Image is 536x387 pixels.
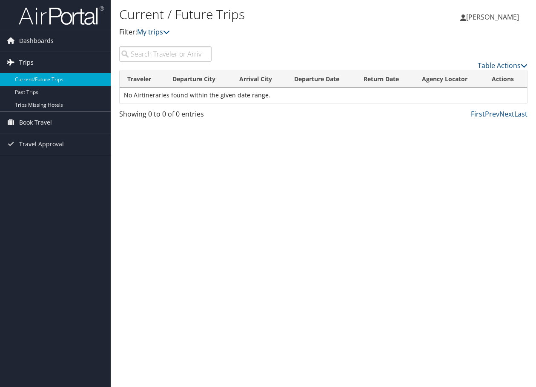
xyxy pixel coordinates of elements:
[165,71,232,88] th: Departure City: activate to sort column ascending
[499,109,514,119] a: Next
[19,134,64,155] span: Travel Approval
[460,4,527,30] a: [PERSON_NAME]
[19,52,34,73] span: Trips
[119,27,391,38] p: Filter:
[137,27,170,37] a: My trips
[120,88,527,103] td: No Airtineraries found within the given date range.
[119,46,212,62] input: Search Traveler or Arrival City
[19,112,52,133] span: Book Travel
[514,109,527,119] a: Last
[120,71,165,88] th: Traveler: activate to sort column ascending
[485,109,499,119] a: Prev
[484,71,527,88] th: Actions
[19,30,54,51] span: Dashboards
[414,71,484,88] th: Agency Locator: activate to sort column ascending
[287,71,356,88] th: Departure Date: activate to sort column descending
[478,61,527,70] a: Table Actions
[356,71,414,88] th: Return Date: activate to sort column ascending
[119,109,212,123] div: Showing 0 to 0 of 0 entries
[466,12,519,22] span: [PERSON_NAME]
[232,71,287,88] th: Arrival City: activate to sort column ascending
[471,109,485,119] a: First
[19,6,104,26] img: airportal-logo.png
[119,6,391,23] h1: Current / Future Trips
